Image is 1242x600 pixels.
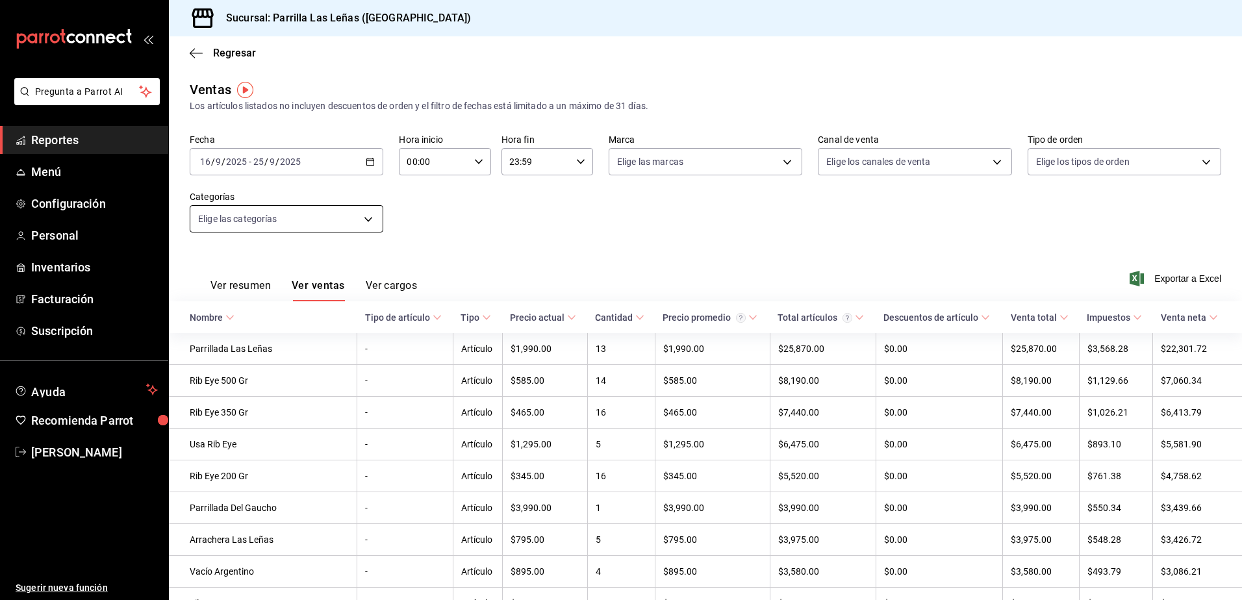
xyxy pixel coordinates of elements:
span: Elige las marcas [617,155,683,168]
td: $25,870.00 [1003,333,1080,365]
svg: El total artículos considera cambios de precios en los artículos así como costos adicionales por ... [843,313,852,323]
span: Pregunta a Parrot AI [35,85,140,99]
input: -- [199,156,211,167]
td: $7,440.00 [1003,397,1080,429]
div: Cantidad [595,312,633,323]
td: Rib Eye 350 Gr [169,397,357,429]
td: $6,475.00 [770,429,876,460]
td: $3,568.28 [1079,333,1152,365]
td: 4 [587,556,655,588]
td: $795.00 [655,524,770,556]
label: Canal de venta [818,135,1011,144]
td: $585.00 [655,365,770,397]
td: $0.00 [876,492,1003,524]
td: $3,975.00 [1003,524,1080,556]
td: - [357,365,453,397]
td: Artículo [453,492,502,524]
label: Hora fin [501,135,593,144]
td: 14 [587,365,655,397]
td: Usa Rib Eye [169,429,357,460]
div: Venta neta [1161,312,1206,323]
span: Tipo de artículo [365,312,442,323]
h3: Sucursal: Parrilla Las Leñas ([GEOGRAPHIC_DATA]) [216,10,471,26]
label: Tipo de orden [1028,135,1221,144]
td: $6,475.00 [1003,429,1080,460]
td: - [357,556,453,588]
td: $1,990.00 [655,333,770,365]
td: $22,301.72 [1153,333,1242,365]
td: 1 [587,492,655,524]
td: $345.00 [502,460,587,492]
td: $585.00 [502,365,587,397]
td: 5 [587,524,655,556]
td: $0.00 [876,524,1003,556]
span: Regresar [213,47,256,59]
td: Artículo [453,556,502,588]
td: $3,975.00 [770,524,876,556]
img: Tooltip marker [237,82,253,98]
span: Sugerir nueva función [16,581,158,595]
td: - [357,397,453,429]
td: Artículo [453,333,502,365]
div: Tipo [461,312,479,323]
span: Venta neta [1161,312,1218,323]
td: $3,990.00 [1003,492,1080,524]
span: Elige los tipos de orden [1036,155,1130,168]
span: Descuentos de artículo [883,312,990,323]
div: Nombre [190,312,223,323]
td: $3,990.00 [770,492,876,524]
td: $3,439.66 [1153,492,1242,524]
span: / [222,156,225,167]
span: Precio promedio [663,312,757,323]
label: Hora inicio [399,135,490,144]
button: Ver cargos [366,279,418,301]
td: $761.38 [1079,460,1152,492]
td: $5,520.00 [1003,460,1080,492]
input: -- [269,156,275,167]
td: - [357,333,453,365]
td: $3,580.00 [770,556,876,588]
div: Precio promedio [663,312,746,323]
span: / [275,156,279,167]
td: Artículo [453,365,502,397]
span: Exportar a Excel [1132,271,1221,286]
div: Total artículos [778,312,852,323]
span: Venta total [1011,312,1069,323]
td: $3,990.00 [655,492,770,524]
td: $3,990.00 [502,492,587,524]
span: [PERSON_NAME] [31,444,158,461]
td: Rib Eye 500 Gr [169,365,357,397]
td: $3,426.72 [1153,524,1242,556]
label: Categorías [190,192,383,201]
td: 13 [587,333,655,365]
td: $3,580.00 [1003,556,1080,588]
td: $0.00 [876,333,1003,365]
td: - [357,524,453,556]
div: Tipo de artículo [365,312,430,323]
span: Cantidad [595,312,644,323]
td: $1,295.00 [502,429,587,460]
td: Artículo [453,429,502,460]
td: $895.00 [502,556,587,588]
td: Rib Eye 200 Gr [169,460,357,492]
span: Nombre [190,312,234,323]
span: Inventarios [31,258,158,276]
td: Parrillada Del Gaucho [169,492,357,524]
input: -- [253,156,264,167]
span: Total artículos [778,312,864,323]
td: $345.00 [655,460,770,492]
span: Personal [31,227,158,244]
td: $7,060.34 [1153,365,1242,397]
span: Ayuda [31,382,141,397]
a: Pregunta a Parrot AI [9,94,160,108]
button: Ver resumen [210,279,271,301]
div: Impuestos [1087,312,1130,323]
td: $465.00 [502,397,587,429]
td: 16 [587,460,655,492]
span: Elige las categorías [198,212,277,225]
td: $5,581.90 [1153,429,1242,460]
input: -- [215,156,222,167]
input: ---- [279,156,301,167]
span: Precio actual [510,312,576,323]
